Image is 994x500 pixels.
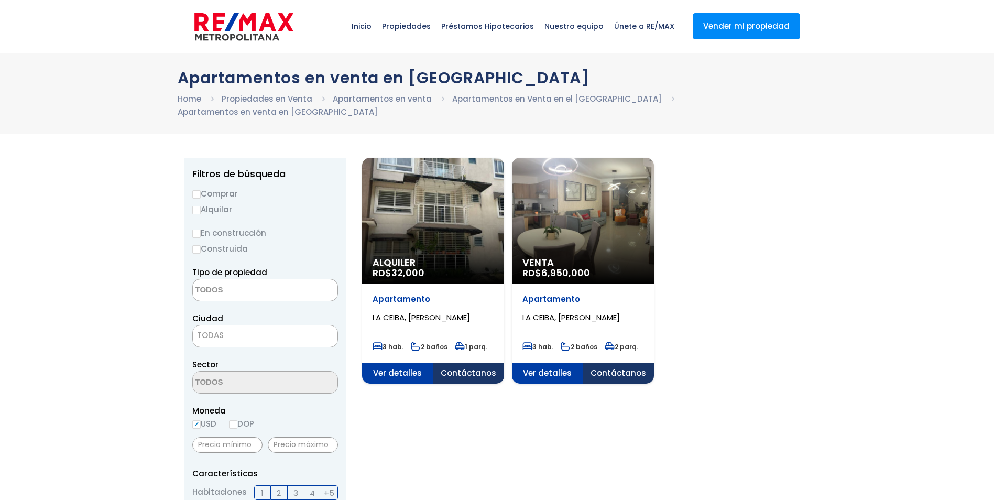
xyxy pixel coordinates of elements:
input: Precio máximo [268,437,338,453]
span: Ver detalles [512,363,583,384]
input: DOP [229,420,237,429]
label: DOP [229,417,254,430]
span: RD$ [522,266,590,279]
a: Vender mi propiedad [693,13,800,39]
a: Apartamentos en Venta en el [GEOGRAPHIC_DATA] [452,93,662,104]
label: En construcción [192,226,338,240]
span: Contáctanos [583,363,654,384]
span: 1 parq. [455,342,487,351]
a: Alquiler RD$32,000 Apartamento LA CEIBA, [PERSON_NAME] 3 hab. 2 baños 1 parq. Ver detalles Contác... [362,158,504,384]
a: Venta RD$6,950,000 Apartamento LA CEIBA, [PERSON_NAME] 3 hab. 2 baños 2 parq. Ver detalles Contác... [512,158,654,384]
span: Únete a RE/MAX [609,10,680,42]
span: Préstamos Hipotecarios [436,10,539,42]
h1: Apartamentos en venta en [GEOGRAPHIC_DATA] [178,69,817,87]
h2: Filtros de búsqueda [192,169,338,179]
span: Tipo de propiedad [192,267,267,278]
textarea: Search [193,279,294,302]
span: 4 [310,486,315,499]
span: TODAS [192,325,338,347]
span: Habitaciones [192,485,247,500]
input: En construcción [192,230,201,238]
a: Apartamentos en venta [333,93,432,104]
p: Características [192,467,338,480]
label: Alquilar [192,203,338,216]
span: Alquiler [373,257,494,268]
span: 2 parq. [605,342,638,351]
img: remax-metropolitana-logo [194,11,293,42]
span: Contáctanos [433,363,504,384]
label: Construida [192,242,338,255]
p: Apartamento [522,294,643,305]
li: Apartamentos en venta en [GEOGRAPHIC_DATA] [178,105,378,118]
span: RD$ [373,266,424,279]
span: Sector [192,359,219,370]
span: LA CEIBA, [PERSON_NAME] [522,312,620,323]
input: Precio mínimo [192,437,263,453]
p: Apartamento [373,294,494,305]
label: Comprar [192,187,338,200]
span: 2 [277,486,281,499]
span: LA CEIBA, [PERSON_NAME] [373,312,470,323]
label: USD [192,417,216,430]
span: Nuestro equipo [539,10,609,42]
input: Alquilar [192,206,201,214]
a: Propiedades en Venta [222,93,312,104]
textarea: Search [193,372,294,394]
input: Comprar [192,190,201,199]
input: USD [192,420,201,429]
span: 2 baños [411,342,447,351]
span: 2 baños [561,342,597,351]
input: Construida [192,245,201,254]
span: 32,000 [391,266,424,279]
span: 3 hab. [373,342,403,351]
span: TODAS [197,330,224,341]
span: Venta [522,257,643,268]
span: TODAS [193,328,337,343]
a: Home [178,93,201,104]
span: 1 [261,486,264,499]
span: 6,950,000 [541,266,590,279]
span: Propiedades [377,10,436,42]
span: 3 [293,486,298,499]
span: +5 [324,486,334,499]
span: Inicio [346,10,377,42]
span: 3 hab. [522,342,553,351]
span: Ver detalles [362,363,433,384]
span: Moneda [192,404,338,417]
span: Ciudad [192,313,223,324]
